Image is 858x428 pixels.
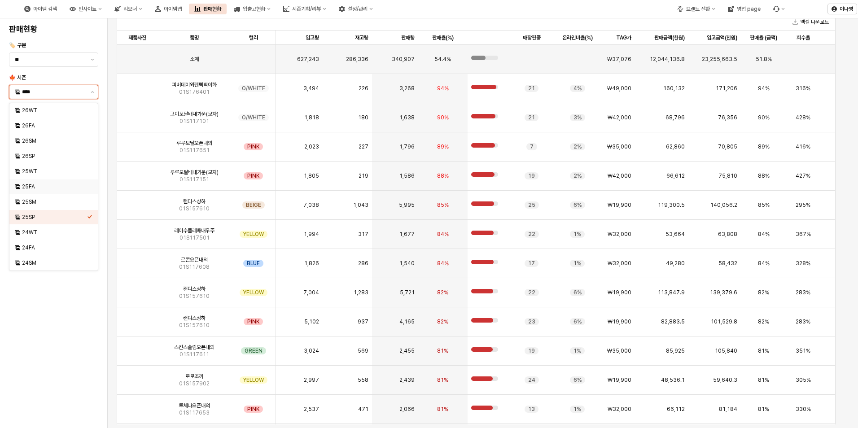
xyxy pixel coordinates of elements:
div: 판매현황 [203,6,221,12]
span: 82% [758,289,769,296]
span: 160,132 [663,85,685,92]
span: ₩19,900 [608,376,631,384]
div: 25WT [22,168,87,175]
span: 01S157610 [179,205,210,212]
span: 2,066 [399,406,415,413]
span: 82% [437,318,448,325]
span: 캔디스상하 [183,314,206,322]
span: 01S117608 [179,263,210,271]
span: 판매금액(천원) [654,34,685,41]
span: 81% [437,347,448,354]
span: 컬러 [249,34,258,41]
div: 영업 page [722,4,766,14]
span: 1,994 [304,231,319,238]
div: 아이템맵 [164,6,182,12]
span: 66,612 [666,172,685,179]
div: 24WT [22,229,87,236]
span: 84% [437,231,449,238]
span: 17 [528,260,535,267]
span: PINK [247,143,259,150]
div: 26SM [22,137,87,144]
span: 고미모달배내가운(모자) [170,110,219,118]
span: 48,536.1 [661,376,685,384]
span: 316% [796,85,810,92]
span: BLUE [247,260,260,267]
main: App Frame [108,18,858,428]
span: 63,808 [718,231,737,238]
span: 81,184 [719,406,737,413]
div: 리오더 [109,4,148,14]
div: 버그 제보 및 기능 개선 요청 [768,4,790,14]
span: 49,280 [666,260,685,267]
span: TAG가 [616,34,631,41]
div: 입출고현황 [228,4,276,14]
span: 5,102 [304,318,319,325]
span: 94% [758,85,770,92]
span: 113,847.9 [658,289,685,296]
span: 1,283 [354,289,368,296]
button: 제안 사항 표시 [87,53,98,66]
span: 23 [528,318,535,325]
span: 01S117501 [179,234,210,241]
span: 로로조끼 [185,373,203,380]
span: 스킨스슬림오픈내의 [174,344,214,351]
span: 82,883.5 [661,318,685,325]
span: 84% [758,231,770,238]
span: 루루모달오픈내의 [176,140,212,147]
span: BEIGE [246,201,261,209]
div: 아이템 검색 [33,6,57,12]
span: 캔디스상하 [183,198,206,205]
span: 5,995 [399,201,415,209]
span: 317 [358,231,368,238]
span: 판매율 (금액) [750,34,777,41]
div: 24SM [22,259,87,266]
div: 시즌기획/리뷰 [292,6,321,12]
span: ₩42,000 [608,114,631,121]
span: 119,300.5 [658,201,685,209]
span: 627,243 [297,56,319,63]
span: 2,537 [304,406,319,413]
span: O/WHITE [242,85,265,92]
span: 13 [528,406,535,413]
span: 01S157902 [179,380,210,387]
span: 24 [528,376,535,384]
span: 330% [796,406,811,413]
span: ₩32,000 [608,406,631,413]
span: 68,796 [665,114,685,121]
span: YELLOW [243,231,264,238]
span: YELLOW [243,289,264,296]
span: 21 [528,85,535,92]
span: 1,818 [304,114,319,121]
span: 1,805 [304,172,319,179]
span: 입고량 [306,34,319,41]
span: 328% [796,260,810,267]
span: 캔디스상하 [183,285,206,293]
span: 22 [528,231,535,238]
div: 설정/관리 [333,4,378,14]
span: 7 [530,143,534,150]
button: 제안 사항 표시 [87,85,98,99]
span: 171,206 [716,85,737,92]
span: 르콘오픈내의 [181,256,208,263]
span: PINK [247,172,259,179]
span: 25 [528,201,535,209]
div: 26SP [22,153,87,160]
span: 471 [358,406,368,413]
div: 브랜드 전환 [686,6,710,12]
span: 84% [758,260,770,267]
span: 3,024 [304,347,319,354]
span: 76,356 [718,114,737,121]
span: 305% [796,376,811,384]
span: 139,379.6 [710,289,737,296]
div: 24FA [22,244,87,251]
span: 94% [437,85,449,92]
span: 70,805 [718,143,737,150]
span: ₩19,900 [608,201,631,209]
span: 1,826 [304,260,319,267]
span: 81% [758,406,769,413]
span: 1,796 [399,143,415,150]
span: 286 [358,260,368,267]
span: 62,860 [666,143,685,150]
span: 88% [758,172,770,179]
span: 3,494 [303,85,319,92]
